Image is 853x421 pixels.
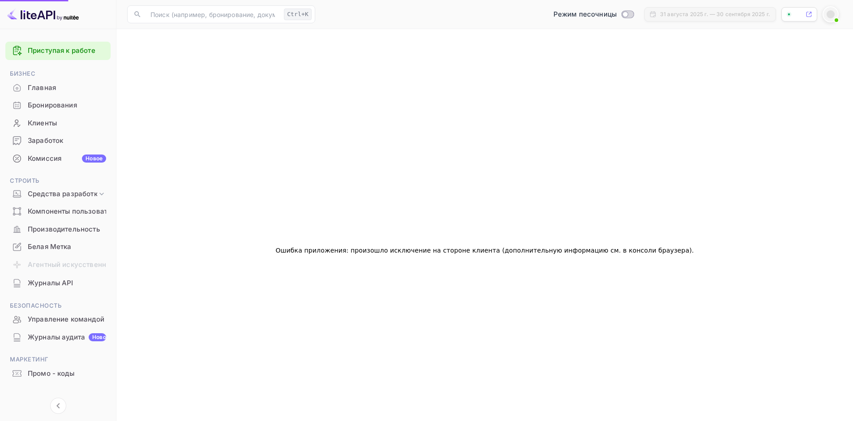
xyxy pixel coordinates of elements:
div: Приступая к работе [5,42,111,60]
ya-tr-span: Режим песочницы [553,10,617,18]
a: Белая Метка [5,238,111,255]
a: Управление командой [5,311,111,327]
ya-tr-span: Компоненты пользовательского интерфейса [28,206,182,217]
ya-tr-span: 31 августа 2025 г. — 30 сентября 2025 г. [660,11,770,17]
ya-tr-span: Белая Метка [28,242,72,252]
ya-tr-span: Заработок [28,136,63,146]
a: Заработок [5,132,111,149]
ya-tr-span: Бронирования [28,100,77,111]
ya-tr-span: Новое [86,155,103,162]
input: Поиск (например, бронирование, документация) [145,5,280,23]
div: Промо - коды [5,365,111,382]
ya-tr-span: Журналы аудита [28,332,85,343]
div: Главная [5,79,111,97]
ya-tr-span: Главная [28,83,56,93]
ya-tr-span: Производительность [28,224,100,235]
ya-tr-span: Приступая к работе [28,46,95,55]
ya-tr-span: Промо - коды [28,369,74,379]
div: Заработок [5,132,111,150]
ya-tr-span: Маркетинг [10,356,49,363]
ya-tr-span: Средства разработки [28,189,102,199]
div: Новое [89,333,106,341]
div: КомиссияНовое [5,150,111,168]
a: Клиенты [5,115,111,131]
a: Компоненты пользовательского интерфейса [5,203,111,219]
ya-tr-span: Строить [10,177,39,184]
button: Свернуть навигацию [50,398,66,414]
ya-tr-span: Безопасность [10,302,61,309]
a: Бронирования [5,97,111,113]
a: Журналы аудитаНовое [5,329,111,345]
ya-tr-span: Комиссия [28,154,61,164]
div: Бронирования [5,97,111,114]
ya-tr-span: Ctrl+K [287,11,309,17]
a: Журналы API [5,275,111,291]
ya-tr-span: Журналы API [28,278,73,288]
div: Средства разработки [5,186,111,202]
div: Журналы аудитаНовое [5,329,111,346]
a: Приступая к работе [28,46,106,56]
div: Переключиться в производственный режим [550,9,637,20]
a: Производительность [5,221,111,237]
ya-tr-span: Управление командой [28,314,104,325]
ya-tr-span: Ошибка приложения: произошло исключение на стороне клиента (дополнительную информацию см. в консо... [275,247,692,254]
a: Промо - коды [5,365,111,382]
a: Главная [5,79,111,96]
ya-tr-span: Бизнес [10,70,35,77]
div: Управление командой [5,311,111,328]
div: Производительность [5,221,111,238]
ya-tr-span: Клиенты [28,118,57,129]
div: Клиенты [5,115,111,132]
a: КомиссияНовое [5,150,111,167]
img: Логотип LiteAPI [7,7,79,21]
div: Компоненты пользовательского интерфейса [5,203,111,220]
div: Журналы API [5,275,111,292]
ya-tr-span: . [692,247,694,254]
div: Белая Метка [5,238,111,256]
